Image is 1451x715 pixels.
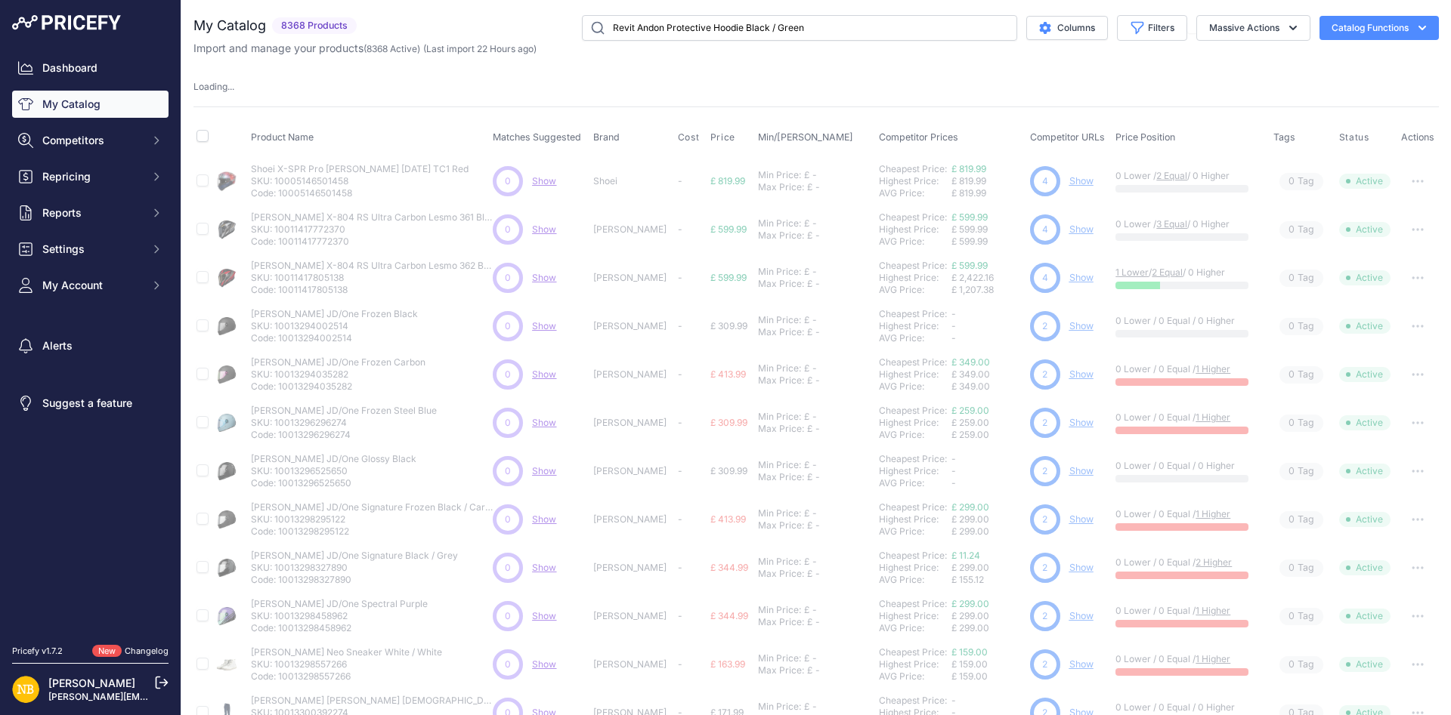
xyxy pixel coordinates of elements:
[193,41,537,56] p: Import and manage your products
[251,477,416,489] p: Code: 10013296525650
[1196,15,1310,41] button: Massive Actions
[758,169,801,181] div: Min Price:
[879,260,947,271] a: Cheapest Price:
[1289,319,1295,334] span: 0
[12,272,169,299] button: My Account
[251,272,493,284] p: SKU: 10011417805138
[758,374,804,387] div: Max Price:
[951,429,1024,441] div: £ 259.00
[879,368,951,381] div: Highest Price:
[710,513,746,525] span: £ 413.99
[951,236,1024,248] div: £ 599.99
[251,368,425,381] p: SKU: 10013294035282
[879,453,947,464] a: Cheapest Price:
[1117,15,1187,41] button: Filters
[1115,363,1258,375] p: 0 Lower / 0 Equal /
[809,169,817,181] div: -
[758,181,804,193] div: Max Price:
[12,332,169,359] a: Alerts
[1279,415,1323,432] span: Tag
[42,242,141,257] span: Settings
[809,314,817,326] div: -
[1320,16,1439,40] button: Catalog Functions
[678,465,682,476] span: -
[951,332,956,344] span: -
[879,513,951,525] div: Highest Price:
[1152,267,1183,278] a: 2 Equal
[505,464,511,478] span: 0
[193,81,234,92] span: Loading
[758,556,801,568] div: Min Price:
[758,471,804,483] div: Max Price:
[593,368,672,381] p: [PERSON_NAME]
[1156,218,1187,230] a: 3 Equal
[1339,174,1391,189] span: Active
[1115,218,1258,230] p: 0 Lower / / 0 Higher
[593,175,672,187] p: Shoei
[532,223,556,235] a: Show
[251,308,418,320] p: [PERSON_NAME] JD/One Frozen Black
[1339,560,1391,575] span: Active
[251,223,493,236] p: SKU: 10011417772370
[1279,221,1323,239] span: Tag
[1339,464,1391,479] span: Active
[710,465,747,476] span: £ 309.99
[593,272,672,284] p: [PERSON_NAME]
[1339,270,1391,285] span: Active
[1115,131,1175,143] span: Price Position
[12,15,121,30] img: Pricefy Logo
[1042,513,1047,526] span: 2
[42,169,141,184] span: Repricing
[879,356,947,368] a: Cheapest Price:
[678,131,699,143] span: Cost
[951,163,986,174] a: £ 819.99
[879,163,947,174] a: Cheapest Price:
[951,477,956,488] span: -
[804,507,809,519] div: £
[251,320,418,332] p: SKU: 10013294002514
[807,519,812,532] div: £
[532,465,556,476] a: Show
[12,390,169,417] a: Suggest a feature
[879,236,951,248] div: AVG Price:
[1115,556,1258,569] p: 0 Lower / 0 Equal /
[879,501,947,513] a: Cheapest Price:
[809,556,817,568] div: -
[1196,508,1230,519] a: 1 Higher
[804,217,809,230] div: £
[678,131,702,143] button: Cost
[809,411,817,423] div: -
[678,513,682,525] span: -
[678,368,682,380] span: -
[593,465,672,477] p: [PERSON_NAME]
[593,417,672,429] p: [PERSON_NAME]
[1279,318,1323,335] span: Tag
[505,416,511,430] span: 0
[758,230,804,242] div: Max Price:
[1339,415,1391,430] span: Active
[804,459,809,471] div: £
[807,423,812,435] div: £
[532,513,556,525] span: Show
[951,525,1024,538] div: £ 299.00
[582,15,1017,41] input: Search
[251,187,469,199] p: Code: 10005146501458
[758,217,801,230] div: Min Price:
[251,465,416,477] p: SKU: 10013296525650
[879,465,951,477] div: Highest Price:
[809,362,817,374] div: -
[809,459,817,471] div: -
[272,17,357,35] span: 8368 Products
[593,131,620,143] span: Brand
[532,320,556,331] a: Show
[1279,559,1323,577] span: Tag
[532,658,556,670] a: Show
[532,417,556,428] span: Show
[951,223,988,235] span: £ 599.99
[879,477,951,489] div: AVG Price:
[1042,223,1048,236] span: 4
[951,368,990,380] span: £ 349.00
[1026,16,1108,40] button: Columns
[807,230,812,242] div: £
[1339,222,1391,237] span: Active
